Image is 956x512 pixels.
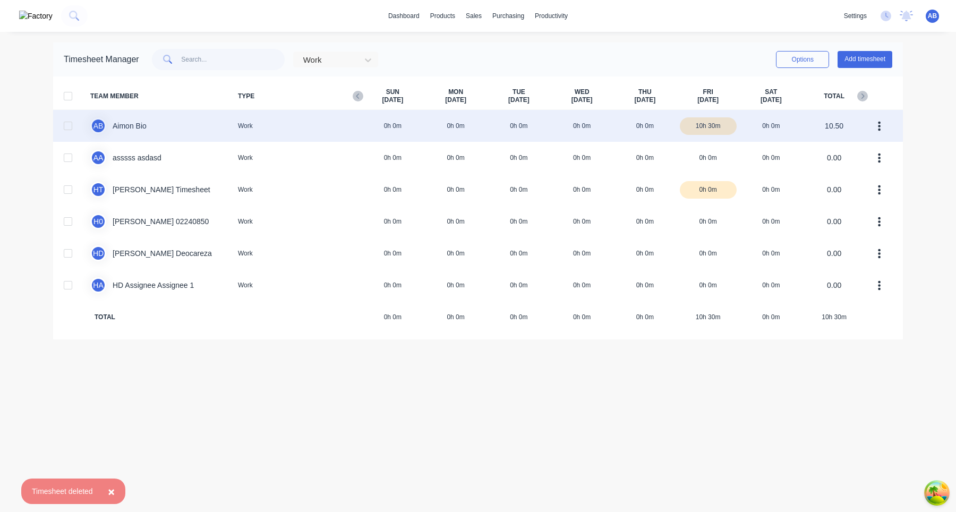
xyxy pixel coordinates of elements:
[613,312,677,322] span: 0h 0m
[765,88,777,97] span: SAT
[508,96,530,105] span: [DATE]
[803,88,866,105] span: TOTAL
[382,96,403,105] span: [DATE]
[839,8,872,24] div: settings
[550,312,613,322] span: 0h 0m
[530,8,573,24] div: productivity
[32,486,93,497] div: Timesheet deleted
[571,96,593,105] span: [DATE]
[64,53,139,66] div: Timesheet Manager
[234,88,361,105] span: TYPE
[487,8,530,24] div: purchasing
[575,88,590,97] span: WED
[445,96,466,105] span: [DATE]
[460,8,487,24] div: sales
[740,312,803,322] span: 0h 0m
[448,88,463,97] span: MON
[703,88,713,97] span: FRI
[181,49,285,70] input: Search...
[97,479,125,504] button: Close
[386,88,399,97] span: SUN
[90,88,234,105] span: TEAM MEMBER
[424,312,488,322] span: 0h 0m
[90,312,287,322] span: TOTAL
[776,51,829,68] button: Options
[108,485,114,498] span: ×
[638,88,652,97] span: THU
[677,312,740,322] span: 10h 30m
[803,312,866,322] span: 10h 30m
[383,8,425,24] a: dashboard
[513,88,525,97] span: TUE
[838,51,892,68] button: Add timesheet
[928,11,937,21] span: AB
[19,11,53,22] img: Factory
[634,96,655,105] span: [DATE]
[488,312,551,322] span: 0h 0m
[697,96,719,105] span: [DATE]
[425,8,460,24] div: products
[926,482,948,504] button: Open Tanstack query devtools
[761,96,782,105] span: [DATE]
[361,312,424,322] span: 0h 0m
